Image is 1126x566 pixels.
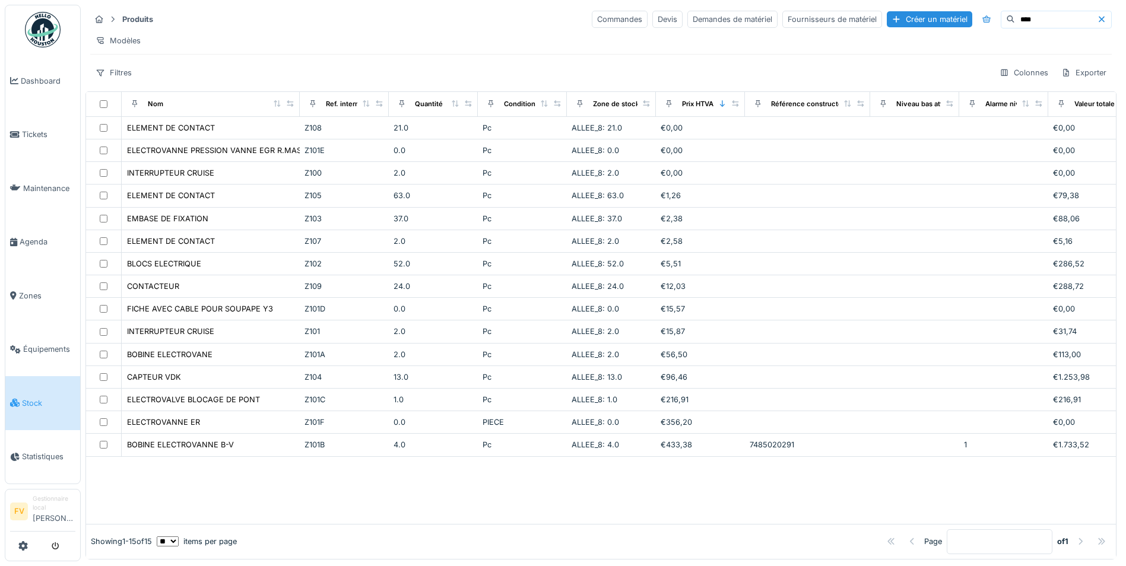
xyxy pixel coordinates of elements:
[305,349,384,360] div: Z101A
[127,349,212,360] div: BOBINE ELECTROVANE
[394,394,473,405] div: 1.0
[572,259,624,268] span: ALLEE_8: 52.0
[483,326,562,337] div: Pc
[305,122,384,133] div: Z108
[887,11,972,27] div: Créer un matériel
[305,167,384,179] div: Z100
[127,394,260,405] div: ELECTROVALVE BLOCAGE DE PONT
[483,258,562,269] div: Pc
[5,54,80,108] a: Dashboard
[127,236,215,247] div: ELEMENT DE CONTACT
[394,416,473,428] div: 0.0
[394,281,473,292] div: 24.0
[326,99,363,109] div: Ref. interne
[25,12,61,47] img: Badge_color-CXgf-gQk.svg
[10,494,75,532] a: FV Gestionnaire local[PERSON_NAME]
[22,398,75,409] span: Stock
[20,236,75,247] span: Agenda
[661,416,740,428] div: €356,20
[661,236,740,247] div: €2,58
[896,99,960,109] div: Niveau bas atteint ?
[661,122,740,133] div: €0,00
[305,213,384,224] div: Z103
[5,376,80,430] a: Stock
[661,213,740,224] div: €2,38
[10,503,28,520] li: FV
[394,326,473,337] div: 2.0
[305,258,384,269] div: Z102
[394,349,473,360] div: 2.0
[661,258,740,269] div: €5,51
[305,190,384,201] div: Z105
[782,11,882,28] div: Fournisseurs de matériel
[1074,99,1115,109] div: Valeur totale
[985,99,1045,109] div: Alarme niveau bas
[572,191,624,200] span: ALLEE_8: 63.0
[964,439,1043,450] div: 1
[22,451,75,462] span: Statistiques
[415,99,443,109] div: Quantité
[127,213,208,224] div: EMBASE DE FIXATION
[661,439,740,450] div: €433,38
[5,323,80,377] a: Équipements
[504,99,560,109] div: Conditionnement
[483,394,562,405] div: Pc
[305,303,384,314] div: Z101D
[21,75,75,87] span: Dashboard
[572,304,619,313] span: ALLEE_8: 0.0
[483,190,562,201] div: Pc
[483,167,562,179] div: Pc
[483,122,562,133] div: Pc
[33,494,75,529] li: [PERSON_NAME]
[394,213,473,224] div: 37.0
[33,494,75,513] div: Gestionnaire local
[394,439,473,450] div: 4.0
[394,167,473,179] div: 2.0
[127,439,234,450] div: BOBINE ELECTROVANNE B-V
[572,146,619,155] span: ALLEE_8: 0.0
[305,145,384,156] div: Z101E
[687,11,778,28] div: Demandes de matériel
[23,183,75,194] span: Maintenance
[483,349,562,360] div: Pc
[1056,64,1112,81] div: Exporter
[394,122,473,133] div: 21.0
[127,122,215,133] div: ELEMENT DE CONTACT
[305,394,384,405] div: Z101C
[483,213,562,224] div: Pc
[127,416,200,428] div: ELECTROVANNE ER
[5,108,80,162] a: Tickets
[572,168,619,177] span: ALLEE_8: 2.0
[118,14,158,25] strong: Produits
[23,344,75,355] span: Équipements
[5,269,80,323] a: Zones
[924,536,942,547] div: Page
[572,373,622,381] span: ALLEE_8: 13.0
[394,190,473,201] div: 63.0
[394,258,473,269] div: 52.0
[91,536,152,547] div: Showing 1 - 15 of 15
[157,536,237,547] div: items per page
[572,350,619,359] span: ALLEE_8: 2.0
[305,439,384,450] div: Z101B
[90,32,146,49] div: Modèles
[682,99,713,109] div: Prix HTVA
[1057,536,1068,547] strong: of 1
[305,326,384,337] div: Z101
[127,145,316,156] div: ELECTROVANNE PRESSION VANNE EGR R.MASTER
[661,394,740,405] div: €216,91
[394,236,473,247] div: 2.0
[305,281,384,292] div: Z109
[394,371,473,383] div: 13.0
[127,167,214,179] div: INTERRUPTEUR CRUISE
[572,123,622,132] span: ALLEE_8: 21.0
[5,215,80,269] a: Agenda
[572,327,619,336] span: ALLEE_8: 2.0
[483,145,562,156] div: Pc
[127,258,201,269] div: BLOCS ELECTRIQUE
[127,281,179,292] div: CONTACTEUR
[483,416,562,428] div: PIECE
[994,64,1054,81] div: Colonnes
[5,161,80,215] a: Maintenance
[483,371,562,383] div: Pc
